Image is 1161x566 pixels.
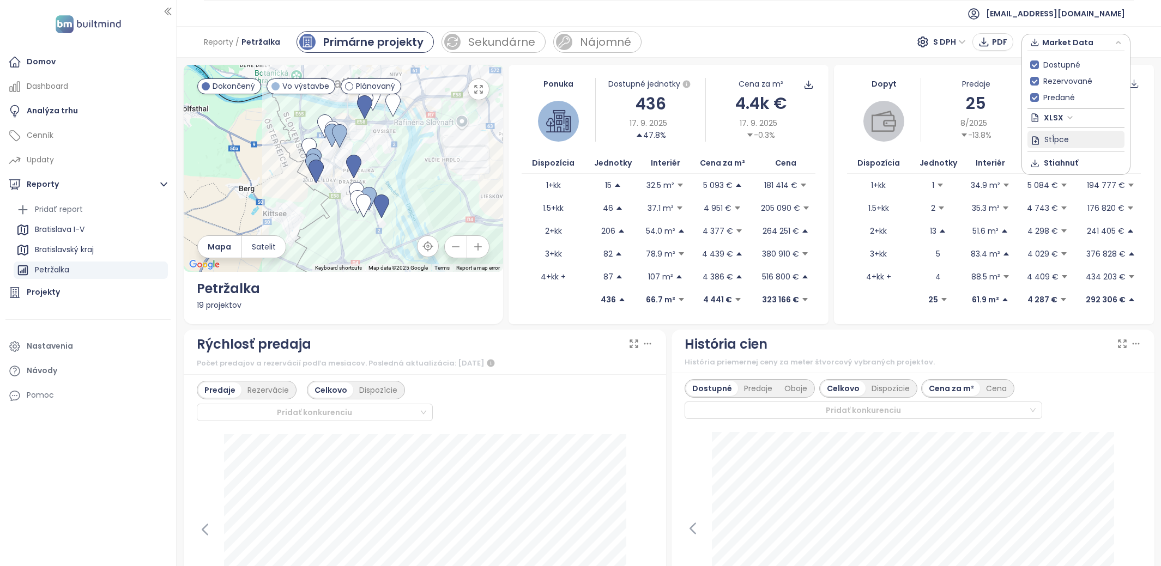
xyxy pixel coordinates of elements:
[27,129,53,142] div: Cenník
[1127,204,1134,212] span: caret-down
[603,248,613,260] p: 82
[1039,59,1085,71] span: Dostupné
[186,258,222,272] a: Open this area in Google Maps (opens a new window)
[1027,271,1059,283] p: 4 409 €
[1027,154,1124,172] button: Stiahnuť
[971,248,1000,260] p: 83.4 m²
[198,382,241,398] div: Predaje
[690,153,755,174] th: Cena za m²
[1027,294,1057,306] p: 4 287 €
[676,181,684,189] span: caret-down
[522,174,584,197] td: 1+kk
[14,221,168,239] div: Bratislava I-V
[763,225,799,237] p: 264 251 €
[323,34,424,50] div: Primárne projekty
[5,174,171,196] button: Reporty
[1128,250,1135,258] span: caret-up
[706,90,815,116] div: 4.4k €
[1061,273,1068,281] span: caret-down
[800,181,807,189] span: caret-down
[208,241,231,253] span: Mapa
[935,271,941,283] p: 4
[585,153,642,174] th: Jednotky
[213,80,255,92] span: Dokončený
[636,131,643,139] span: caret-up
[27,55,56,69] div: Domov
[847,78,921,90] div: Dopyt
[522,197,584,220] td: 1.5+kk
[596,78,705,91] div: Dostupné jednotky
[297,31,434,53] a: primary
[630,117,667,129] span: 17. 9. 2025
[1027,248,1058,260] p: 4 029 €
[27,285,60,299] div: Projekty
[5,336,171,357] a: Nastavenia
[847,242,910,265] td: 3+kk
[940,296,948,303] span: caret-down
[921,90,1031,116] div: 25
[847,197,910,220] td: 1.5+kk
[646,179,674,191] p: 32.5 m²
[735,181,742,189] span: caret-up
[601,294,616,306] p: 436
[35,263,69,277] div: Petržalka
[755,153,815,174] th: Cena
[580,34,631,50] div: Nájomné
[678,296,685,303] span: caret-down
[1087,225,1124,237] p: 241 405 €
[5,385,171,406] div: Pomoc
[1001,227,1008,235] span: caret-up
[972,33,1013,51] button: PDF
[522,78,595,90] div: Ponuka
[703,179,733,191] p: 5 093 €
[703,294,732,306] p: 4 441 €
[14,201,168,218] div: Pridať report
[847,153,910,174] th: Dispozícia
[252,241,276,253] span: Satelit
[197,278,491,299] div: Petržalka
[368,265,428,271] span: Map data ©2025 Google
[197,299,491,311] div: 19 projektov
[618,227,625,235] span: caret-up
[646,225,675,237] p: 54.0 m²
[646,294,675,306] p: 66.7 m²
[686,381,738,396] div: Dostupné
[675,273,683,281] span: caret-up
[1087,179,1125,191] p: 194 777 €
[522,220,584,242] td: 2+kk
[1044,133,1069,145] span: Stĺpce
[735,273,743,281] span: caret-up
[5,76,171,98] a: Dashboard
[5,100,171,122] a: Analýza trhu
[1060,250,1068,258] span: caret-down
[703,225,733,237] p: 4 377 €
[241,382,295,398] div: Rezervácie
[442,31,546,53] a: sale
[1060,204,1068,212] span: caret-down
[734,296,742,303] span: caret-down
[1060,227,1068,235] span: caret-down
[603,202,613,214] p: 46
[938,204,945,212] span: caret-down
[241,32,280,52] span: Petržalka
[434,265,450,271] a: Terms (opens in new tab)
[1128,296,1135,303] span: caret-up
[1086,248,1126,260] p: 376 828 €
[1087,202,1124,214] p: 176 820 €
[735,250,743,258] span: caret-up
[1014,153,1080,174] th: Cena za m²
[847,220,910,242] td: 2+kk
[1002,181,1010,189] span: caret-down
[27,364,57,378] div: Návody
[5,51,171,73] a: Domov
[522,153,584,174] th: Dispozícia
[353,382,403,398] div: Dispozície
[936,248,940,260] p: 5
[972,294,999,306] p: 61.9 m²
[14,241,168,259] div: Bratislavský kraj
[35,223,84,236] div: Bratislava I-V
[739,78,783,90] div: Cena za m²
[603,271,613,283] p: 87
[27,80,68,93] div: Dashboard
